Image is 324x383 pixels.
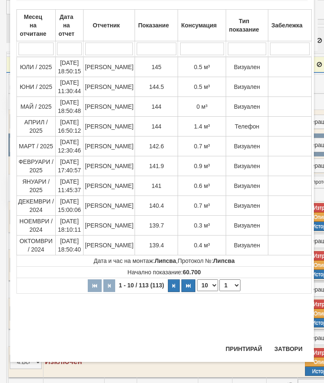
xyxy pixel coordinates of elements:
td: [DATE] 18:50:15 [55,57,84,77]
td: [DATE] 18:50:48 [55,96,84,116]
strong: Липсва [154,257,176,264]
b: Показание [138,22,169,29]
button: Следваща страница [168,279,180,292]
td: [DATE] 16:50:12 [55,116,84,136]
td: [PERSON_NAME] [84,136,135,156]
td: Визуален [226,57,268,77]
span: 0.7 м³ [194,202,210,209]
span: 0.3 м³ [194,222,210,229]
th: Показание: No sort applied, activate to apply an ascending sort [135,9,178,41]
span: 1 - 10 / 113 (113) [116,282,166,289]
td: Визуален [226,176,268,196]
td: [PERSON_NAME] [84,235,135,255]
td: [DATE] 11:45:37 [55,176,84,196]
span: 0.7 м³ [194,143,210,150]
td: ДЕКЕМВРИ / 2024 [17,196,56,215]
span: 0 м³ [197,103,208,110]
td: [PERSON_NAME] [84,215,135,235]
b: Тип показание [229,18,259,33]
button: Предишна страница [103,279,115,292]
td: [PERSON_NAME] [84,156,135,176]
span: 0.9 м³ [194,163,210,169]
span: 139.7 [149,222,164,229]
td: [DATE] 17:40:57 [55,156,84,176]
th: Дата на отчет: No sort applied, activate to apply an ascending sort [55,9,84,41]
strong: 60.700 [183,269,201,276]
span: 141.9 [149,163,164,169]
td: ЮНИ / 2025 [17,77,56,96]
span: 140.4 [149,202,164,209]
td: Телефон [226,116,268,136]
b: Отчетник [93,22,120,29]
td: [PERSON_NAME] [84,176,135,196]
span: Протокол №: [178,257,235,264]
span: Дата и час на монтаж: [94,257,176,264]
span: 144 [151,103,161,110]
td: [PERSON_NAME] [84,96,135,116]
td: МАРТ / 2025 [17,136,56,156]
td: Визуален [226,77,268,96]
th: Консумация: No sort applied, activate to apply an ascending sort [178,9,226,41]
th: Месец на отчитане: No sort applied, activate to apply an ascending sort [17,9,56,41]
button: Затвори [269,342,308,356]
button: Принтирай [221,342,267,356]
span: 142.6 [149,143,164,150]
span: 141 [151,182,161,189]
select: Брой редове на страница [197,279,218,291]
th: Забележка: No sort applied, activate to apply an ascending sort [268,9,312,41]
button: Последна страница [181,279,195,292]
td: [DATE] 15:00:06 [55,196,84,215]
td: ЯНУАРИ / 2025 [17,176,56,196]
th: Отчетник: No sort applied, activate to apply an ascending sort [84,9,135,41]
td: [DATE] 18:10:11 [55,215,84,235]
td: Визуален [226,235,268,255]
td: Визуален [226,136,268,156]
span: 0.5 м³ [194,83,210,90]
span: 139.4 [149,242,164,249]
td: [PERSON_NAME] [84,116,135,136]
td: ФЕВРУАРИ / 2025 [17,156,56,176]
th: Тип показание: No sort applied, activate to apply an ascending sort [226,9,268,41]
td: [PERSON_NAME] [84,57,135,77]
span: 0.6 м³ [194,182,210,189]
td: Визуален [226,215,268,235]
span: Начално показание: [127,269,201,276]
td: Визуален [226,196,268,215]
td: ОКТОМВРИ / 2024 [17,235,56,255]
strong: Липсва [213,257,235,264]
td: [PERSON_NAME] [84,196,135,215]
b: Забележка [271,22,302,29]
td: Визуален [226,156,268,176]
b: Дата на отчет [59,13,75,37]
span: 144.5 [149,83,164,90]
span: 0.5 м³ [194,64,210,70]
td: НОЕМВРИ / 2024 [17,215,56,235]
td: , [17,255,312,266]
b: Консумация [181,22,216,29]
td: АПРИЛ / 2025 [17,116,56,136]
button: Първа страница [88,279,102,292]
td: МАЙ / 2025 [17,96,56,116]
span: 145 [151,64,161,70]
select: Страница номер [219,279,240,291]
td: [PERSON_NAME] [84,77,135,96]
span: 0.4 м³ [194,242,210,249]
td: [DATE] 12:30:46 [55,136,84,156]
td: Визуален [226,96,268,116]
td: ЮЛИ / 2025 [17,57,56,77]
td: [DATE] 11:30:44 [55,77,84,96]
td: [DATE] 18:50:40 [55,235,84,255]
b: Месец на отчитане [20,13,46,37]
span: 1.4 м³ [194,123,210,130]
span: 144 [151,123,161,130]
